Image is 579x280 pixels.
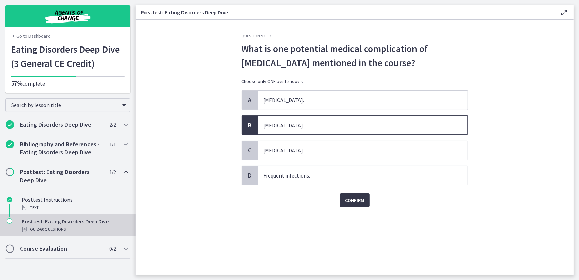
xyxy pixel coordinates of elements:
[109,168,116,176] span: 1 / 2
[6,140,14,148] i: Completed
[22,217,128,234] div: Posttest: Eating Disorders Deep Dive
[22,195,128,212] div: Posttest Instructions
[242,41,468,70] span: What is one potential medical complication of [MEDICAL_DATA] mentioned in the course?
[258,166,468,185] span: Frequent infections.
[20,168,103,184] h2: Posttest: Eating Disorders Deep Dive
[246,171,254,180] span: D
[22,225,128,234] div: Quiz
[6,120,14,129] i: Completed
[11,33,51,39] a: Go to Dashboard
[246,121,254,129] span: B
[11,79,22,87] span: 57%
[109,120,116,129] span: 2 / 2
[258,141,468,160] span: [MEDICAL_DATA].
[11,42,125,71] h1: Eating Disorders Deep Dive (3 General CE Credit)
[11,79,125,88] p: complete
[246,96,254,104] span: A
[258,116,468,135] span: [MEDICAL_DATA].
[246,146,254,154] span: C
[20,245,103,253] h2: Course Evaluation
[242,33,468,39] h3: Question 9 of 30
[27,8,109,24] img: Agents of Change
[242,78,468,85] p: Choose only ONE best answer.
[7,197,12,202] i: Completed
[258,91,468,110] span: [MEDICAL_DATA].
[345,196,364,204] span: Confirm
[20,120,103,129] h2: Eating Disorders Deep Dive
[109,245,116,253] span: 0 / 2
[39,225,66,234] span: · 60 Questions
[340,193,370,207] button: Confirm
[22,204,128,212] div: Text
[141,8,549,16] h3: Posttest: Eating Disorders Deep Dive
[20,140,103,156] h2: Bibliography and References - Eating Disorders Deep Dive
[109,140,116,148] span: 1 / 1
[11,101,119,108] span: Search by lesson title
[5,98,130,112] div: Search by lesson title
